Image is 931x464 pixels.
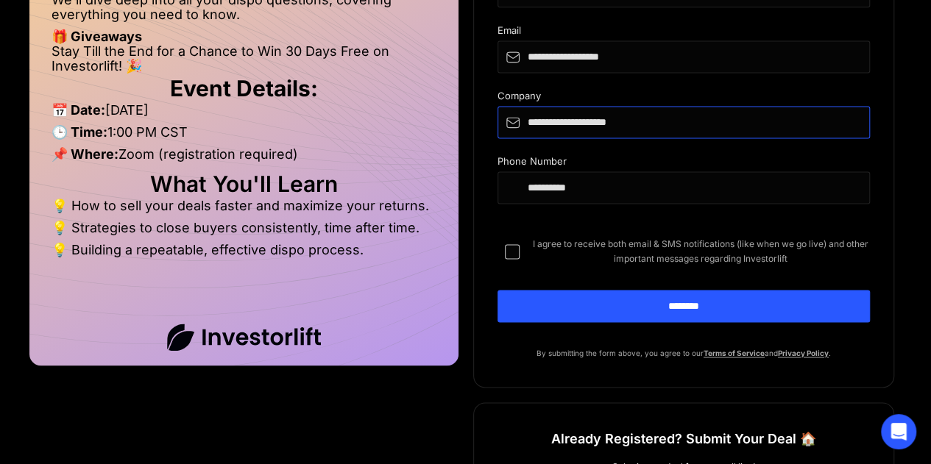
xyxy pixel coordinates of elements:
[551,425,816,451] h1: Already Registered? Submit Your Deal 🏠
[498,25,871,40] div: Email
[704,349,765,357] a: Terms of Service
[531,237,871,266] span: I agree to receive both email & SMS notifications (like when we go live) and other important mess...
[881,414,916,449] div: Open Intercom Messenger
[498,156,871,171] div: Phone Number
[52,199,436,221] li: 💡 How to sell your deals faster and maximize your returns.
[52,44,436,74] li: Stay Till the End for a Chance to Win 30 Days Free on Investorlift! 🎉
[52,243,436,257] li: 💡 Building a repeatable, effective dispo process.
[778,349,829,357] a: Privacy Policy
[498,346,871,360] p: By submitting the form above, you agree to our and .
[52,29,142,44] strong: 🎁 Giveaways
[52,221,436,243] li: 💡 Strategies to close buyers consistently, time after time.
[52,147,436,169] li: Zoom (registration required)
[52,125,436,147] li: 1:00 PM CST
[170,75,318,101] strong: Event Details:
[498,90,871,106] div: Company
[52,103,436,125] li: [DATE]
[52,124,107,140] strong: 🕒 Time:
[52,146,118,162] strong: 📌 Where:
[52,176,436,191] h2: What You'll Learn
[52,102,105,118] strong: 📅 Date:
